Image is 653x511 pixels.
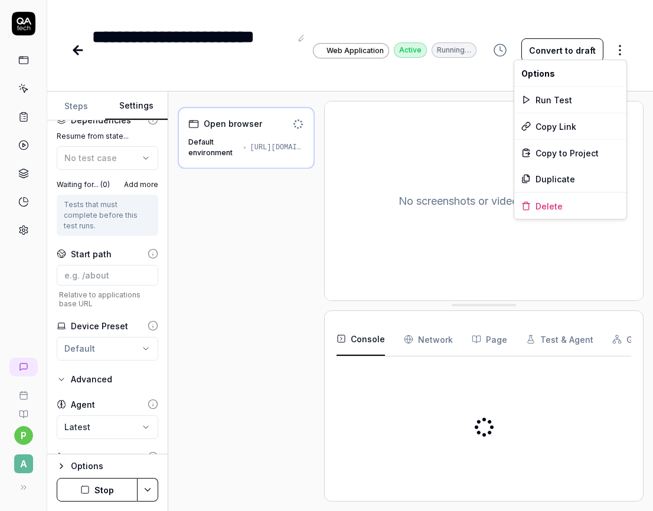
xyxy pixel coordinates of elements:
div: Run Test [514,87,626,113]
div: Delete [514,193,626,219]
div: Duplicate [514,166,626,192]
span: Options [521,67,555,80]
span: Copy to Project [536,147,599,159]
div: Copy Link [514,113,626,139]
